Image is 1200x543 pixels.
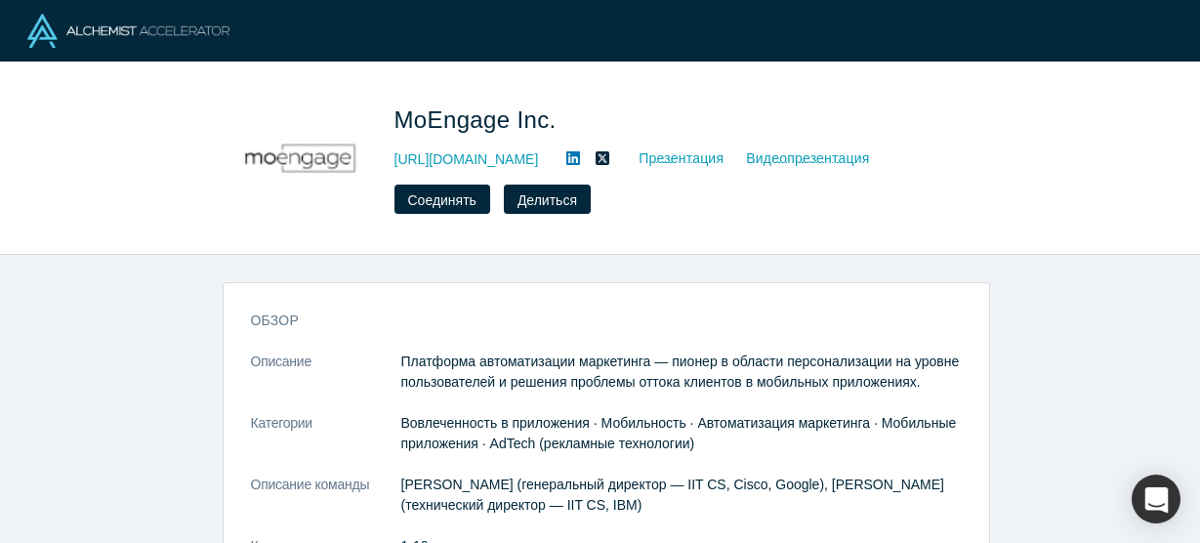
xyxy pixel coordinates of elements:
font: Описание команды [251,477,370,492]
font: Категории [251,415,312,431]
font: обзор [251,313,300,328]
font: [PERSON_NAME] (генеральный директор — IIT CS, Cisco, Google), [PERSON_NAME] (технический директор... [401,477,945,513]
img: Логотип MoEngage Inc. [230,90,367,227]
font: Платформа автоматизации маркетинга — пионер в области персонализации на уровне пользователей и ре... [401,354,960,390]
a: [URL][DOMAIN_NAME] [394,149,539,170]
font: Соединять [408,192,476,208]
a: Видеопрезентация [724,146,870,169]
font: Презентация [639,149,724,165]
img: Логотип Алхимика [27,14,229,48]
button: Делиться [504,185,591,214]
font: MoEngage Inc. [394,106,557,133]
font: Видеопрезентация [746,149,869,165]
font: [URL][DOMAIN_NAME] [394,151,539,167]
font: Делиться [517,192,577,208]
button: Соединять [394,185,490,214]
a: Презентация [617,146,724,169]
font: Вовлеченность в приложения · Мобильность · Автоматизация маркетинга · Мобильные приложения · AdTe... [401,415,957,451]
font: Описание [251,354,311,369]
